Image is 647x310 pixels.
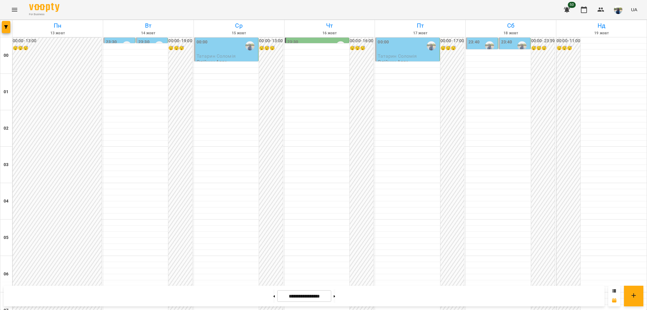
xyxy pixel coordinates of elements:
[350,45,373,52] h6: 😴😴😴
[568,2,576,8] span: 50
[104,21,193,30] h6: Вт
[259,38,283,44] h6: 00:00 - 13:00
[29,12,59,16] span: For Business
[197,59,227,64] p: Олійник Алла
[378,53,417,59] span: Татарин Соломія
[104,30,193,36] h6: 14 жовт
[7,2,22,17] button: Menu
[501,39,512,46] label: 23:40
[4,162,8,168] h6: 03
[13,45,102,52] h6: 😴😴😴
[440,38,464,44] h6: 00:00 - 17:00
[467,30,555,36] h6: 18 жовт
[557,21,646,30] h6: Нд
[13,30,102,36] h6: 13 жовт
[195,21,283,30] h6: Ср
[197,39,208,46] label: 00:00
[168,38,192,44] h6: 00:00 - 19:00
[557,38,580,44] h6: 00:00 - 11:00
[4,125,8,132] h6: 02
[106,39,117,46] label: 23:30
[285,21,374,30] h6: Чт
[195,30,283,36] h6: 15 жовт
[4,198,8,205] h6: 04
[168,45,192,52] h6: 😴😴😴
[197,53,236,59] span: Татарин Соломія
[287,39,298,46] label: 23:30
[378,39,389,46] label: 00:00
[517,41,527,50] img: Олійник Алла
[557,45,580,52] h6: 😴😴😴
[4,52,8,59] h6: 00
[376,30,464,36] h6: 17 жовт
[468,39,480,46] label: 23:40
[245,41,254,50] img: Олійник Алла
[13,21,102,30] h6: Пн
[13,38,102,44] h6: 00:00 - 13:00
[531,38,555,44] h6: 00:00 - 23:59
[4,271,8,278] h6: 06
[155,41,164,50] img: Олійник Алла
[336,41,345,50] img: Олійник Алла
[378,59,409,64] p: Олійник Алла
[531,45,555,52] h6: 😴😴😴
[138,39,150,46] label: 23:30
[376,21,464,30] h6: Пт
[440,45,464,52] h6: 😴😴😴
[259,45,283,52] h6: 😴😴😴
[614,5,622,14] img: 79bf113477beb734b35379532aeced2e.jpg
[4,234,8,241] h6: 05
[467,21,555,30] h6: Сб
[427,41,436,50] img: Олійник Алла
[485,41,494,50] img: Олійник Алла
[628,4,640,15] button: UA
[631,6,637,13] span: UA
[350,38,373,44] h6: 00:00 - 16:00
[285,30,374,36] h6: 16 жовт
[4,89,8,95] h6: 01
[29,3,59,12] img: Voopty Logo
[122,41,131,50] img: Олійник Алла
[557,30,646,36] h6: 19 жовт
